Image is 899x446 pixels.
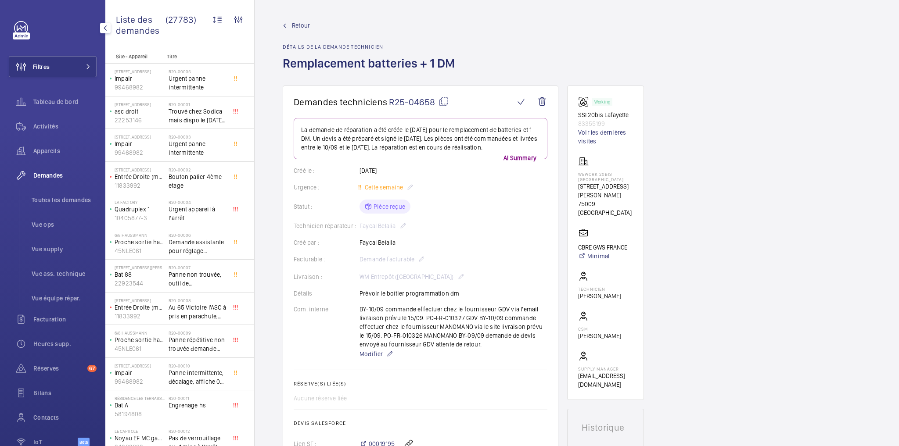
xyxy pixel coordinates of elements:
h2: R20-00004 [169,200,227,205]
p: 45NLE061 [115,246,165,255]
p: Proche sortie hall Pelletier [115,335,165,344]
p: [STREET_ADDRESS] [115,363,165,368]
p: [STREET_ADDRESS][PERSON_NAME] [115,265,165,270]
p: asc droit [115,107,165,116]
h2: R20-00012 [169,428,227,434]
span: Bilans [33,389,97,397]
p: Bat A [115,401,165,410]
p: [STREET_ADDRESS] [115,167,165,172]
span: Demande assistante pour réglage d'opérateurs porte cabine double accès [169,238,227,255]
h2: R20-00008 [169,298,227,303]
span: Panne intermittente, décalage, affiche 0 au palier alors que l'appareil se trouve au 1er étage, c... [169,368,227,386]
span: 67 [87,365,97,372]
span: Facturation [33,315,97,324]
p: SSI 20bis Lafayette [578,111,633,119]
p: [PERSON_NAME] [578,332,621,340]
p: [STREET_ADDRESS] [115,102,165,107]
span: Contacts [33,413,97,422]
h2: R20-00005 [169,69,227,74]
p: La demande de réparation a été créée le [DATE] pour le remplacement de batteries et 1 DM. Un devi... [301,125,540,152]
img: fire_alarm.svg [578,96,592,107]
h2: R20-00011 [169,396,227,401]
span: Engrenage hs [169,401,227,410]
p: Working [594,100,610,103]
p: [STREET_ADDRESS][PERSON_NAME] [578,182,633,200]
p: CBRE GWS FRANCE [578,243,627,252]
p: 11833992 [115,181,165,190]
span: Au 65 Victoire l'ASC à pris en parachute, toutes les sécu coupé, il est au 3 ème, asc sans machin... [169,303,227,321]
span: Activités [33,122,97,131]
span: Retour [292,21,310,30]
span: Appareils [33,146,97,155]
span: Panne répétitive non trouvée demande assistance expert technique [169,335,227,353]
p: Impair [115,139,165,148]
h2: R20-00003 [169,134,227,139]
span: Modifier [360,350,383,358]
p: Site - Appareil [105,54,163,60]
p: 99468982 [115,377,165,386]
p: WeWork 20bis [GEOGRAPHIC_DATA] [578,171,633,182]
p: 22923544 [115,279,165,288]
p: Supply manager [578,366,633,371]
p: Impair [115,74,165,83]
span: Urgent appareil à l’arrêt [169,205,227,222]
span: Demandes [33,171,97,180]
p: 6/8 Haussmann [115,330,165,335]
p: Technicien [578,286,621,292]
p: Résidence les Terrasse - [STREET_ADDRESS] [115,396,165,401]
span: Vue supply [32,245,97,253]
h2: R20-00002 [169,167,227,172]
p: Entrée Droite (monte-charge) [115,303,165,312]
button: Filtres [9,56,97,77]
span: Réserves [33,364,84,373]
p: [STREET_ADDRESS] [115,134,165,139]
p: 58194808 [115,410,165,418]
p: 45NLE061 [115,344,165,353]
p: Titre [167,54,225,60]
span: Liste des demandes [116,14,165,36]
p: 22253146 [115,116,165,125]
p: Quadruplex 1 [115,205,165,214]
p: 99468982 [115,148,165,157]
span: Filtres [33,62,50,71]
p: [STREET_ADDRESS] [115,298,165,303]
span: R25-04658 [389,96,449,107]
p: 99468982 [115,83,165,92]
span: Vue ops [32,220,97,229]
span: Panne non trouvée, outil de déverouillouge impératif pour le diagnostic [169,270,227,288]
h2: R20-00007 [169,265,227,270]
span: Bouton palier 4ème etage [169,172,227,190]
h2: R20-00010 [169,363,227,368]
h2: Détails de la demande technicien [283,44,460,50]
p: [EMAIL_ADDRESS][DOMAIN_NAME] [578,371,633,389]
h2: R20-00006 [169,232,227,238]
p: Impair [115,368,165,377]
span: Urgent panne intermittente [169,139,227,157]
h1: Historique [582,423,629,432]
a: Minimal [578,252,627,260]
span: Urgent panne intermittente [169,74,227,92]
span: Demandes techniciens [294,96,387,107]
span: Tableau de bord [33,97,97,106]
a: Voir les dernières visites [578,128,633,146]
p: [PERSON_NAME] [578,292,621,300]
h2: R20-00001 [169,102,227,107]
span: Vue ass. technique [32,269,97,278]
h2: Devis Salesforce [294,420,547,426]
p: 6/8 Haussmann [115,232,165,238]
p: [STREET_ADDRESS] [115,69,165,74]
h2: R20-00009 [169,330,227,335]
p: AI Summary [500,153,540,162]
span: Trouvé chez Sodica mais dispo le [DATE] [URL][DOMAIN_NAME] [169,107,227,125]
p: 11833992 [115,312,165,321]
p: Noyau EF MC gauche [115,434,165,442]
p: 10405877-3 [115,214,165,222]
p: Entrée Droite (monte-charge) [115,172,165,181]
span: Heures supp. [33,339,97,348]
span: Toutes les demandes [32,196,97,204]
p: Bat 88 [115,270,165,279]
span: Vue équipe répar. [32,294,97,303]
p: La Factory [115,200,165,205]
p: 75009 [GEOGRAPHIC_DATA] [578,200,633,217]
p: 83355199 [578,119,633,128]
